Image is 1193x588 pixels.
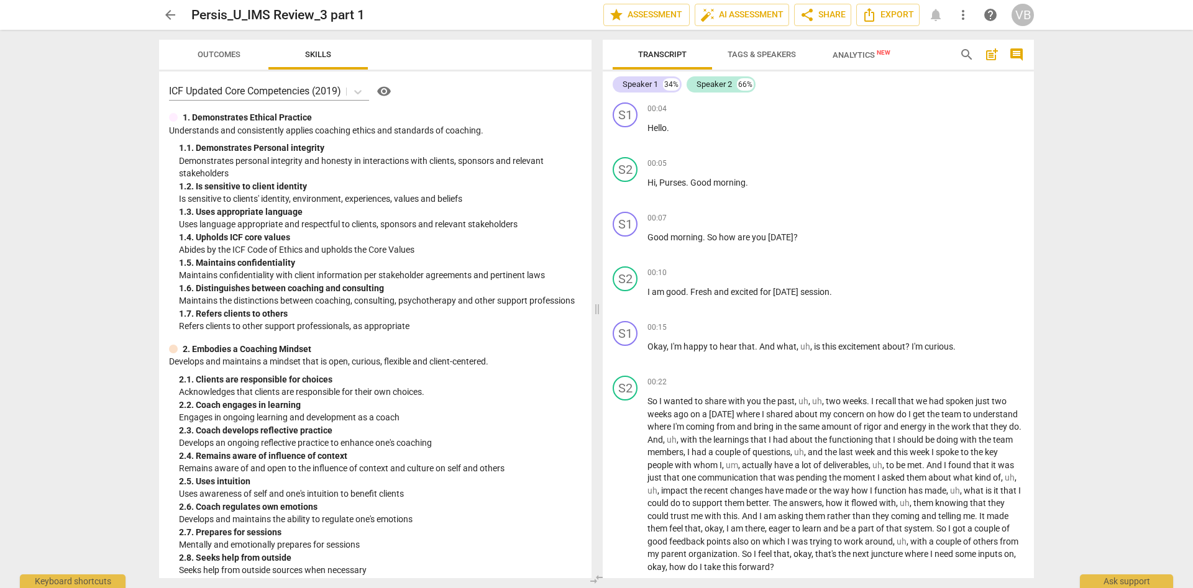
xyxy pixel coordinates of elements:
span: , [667,341,670,351]
p: Develops an ongoing reflective practice to enhance one's coaching [179,436,582,450]
span: from [716,422,737,432]
span: do [1009,422,1019,432]
span: 00:05 [647,158,667,169]
span: ago [674,409,690,419]
span: , [797,341,800,351]
span: , [656,178,659,188]
span: key [985,447,998,457]
span: I [870,486,874,495]
span: Analytics [833,50,890,60]
button: Export [856,4,920,26]
p: Abides by the ICF Code of Ethics and upholds the Core Values [179,243,582,256]
span: help [983,7,998,22]
span: Filler word [1005,473,1015,482]
p: Remains aware of and open to the influence of context and culture on self and others [179,462,582,475]
span: week [910,447,931,457]
div: Change speaker [613,102,638,127]
span: the [690,486,704,495]
span: whom [693,460,720,470]
div: Change speaker [613,321,638,346]
span: Filler word [726,460,738,470]
a: Help [369,81,394,101]
span: same [798,422,821,432]
span: morning [713,178,746,188]
span: , [795,396,798,406]
span: shared [766,409,795,419]
div: 1. 7. Refers clients to others [179,307,582,320]
span: I [893,435,897,445]
span: this [894,447,910,457]
span: Okay [647,341,667,351]
span: comment [1009,47,1024,62]
span: , [1001,473,1005,482]
span: , [882,460,886,470]
span: Filler word [667,435,677,445]
span: am [652,287,666,297]
span: doing [936,435,960,445]
span: , [722,460,726,470]
div: Speaker 1 [623,78,658,91]
span: that [760,473,778,482]
span: my [820,409,833,419]
span: Transcript [638,50,687,59]
span: the [763,396,777,406]
span: that [751,435,769,445]
span: I [687,447,692,457]
span: functioning [829,435,875,445]
span: couple [715,447,743,457]
span: , [677,435,680,445]
div: Change speaker [613,157,638,182]
span: spoke [936,447,961,457]
span: Assessment [609,7,684,22]
span: . [746,178,748,188]
p: Develops and maintains a mindset that is open, curious, flexible and client-centered. [169,355,582,368]
span: for [760,287,773,297]
span: of [743,447,752,457]
span: Share [800,7,846,22]
div: Change speaker [613,266,638,291]
span: New [877,49,890,56]
div: 34% [663,78,680,91]
span: on [866,409,878,419]
span: I [871,396,875,406]
span: , [869,460,872,470]
span: two [826,396,843,406]
span: had [929,396,946,406]
button: Add summary [982,45,1002,65]
span: about [790,435,815,445]
span: good [666,287,686,297]
span: impact [661,486,690,495]
span: with [728,396,747,406]
span: to [886,460,896,470]
span: [DATE] [709,409,736,419]
span: Skills [305,50,331,59]
span: So [647,396,659,406]
span: 00:10 [647,268,667,278]
span: is [814,341,822,351]
span: had [773,435,790,445]
span: , [804,447,808,457]
span: Filler word [798,396,808,406]
span: of [854,422,864,432]
span: and [808,447,825,457]
p: Uses language appropriate and respectful to clients, sponsors and relevant stakeholders [179,218,582,231]
span: of [813,460,823,470]
span: coming [686,422,716,432]
div: Ask support [1080,574,1173,588]
span: Filler word [812,396,822,406]
span: , [1015,473,1017,482]
span: understand [973,409,1018,419]
span: curious [925,341,953,351]
span: that [973,460,991,470]
span: with [675,460,693,470]
span: that [898,396,916,406]
span: with [680,435,699,445]
span: more_vert [956,7,971,22]
span: AI Assessment [700,7,784,22]
span: that [875,435,893,445]
span: . [867,396,871,406]
span: the [971,447,985,457]
span: do [897,409,908,419]
span: it [991,460,998,470]
span: and [737,422,754,432]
